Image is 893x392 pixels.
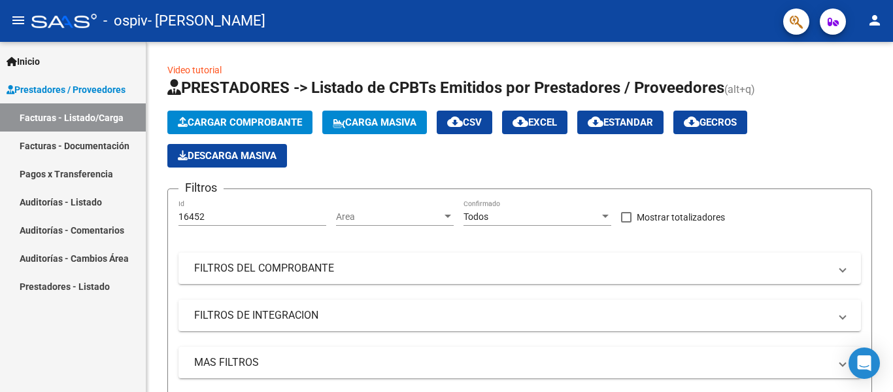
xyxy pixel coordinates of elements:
span: Prestadores / Proveedores [7,82,126,97]
span: - [PERSON_NAME] [148,7,265,35]
mat-expansion-panel-header: FILTROS DEL COMPROBANTE [178,253,861,284]
mat-icon: person [867,12,883,28]
span: Inicio [7,54,40,69]
span: PRESTADORES -> Listado de CPBTs Emitidos por Prestadores / Proveedores [167,79,724,97]
span: Carga Masiva [333,116,416,128]
mat-icon: cloud_download [513,114,528,130]
mat-panel-title: MAS FILTROS [194,355,830,370]
button: CSV [437,111,492,134]
mat-icon: cloud_download [447,114,463,130]
a: Video tutorial [167,65,222,75]
mat-expansion-panel-header: FILTROS DE INTEGRACION [178,300,861,331]
span: Estandar [588,116,653,128]
div: Open Intercom Messenger [849,347,880,379]
span: Area [336,211,442,223]
mat-panel-title: FILTROS DE INTEGRACION [194,308,830,323]
mat-panel-title: FILTROS DEL COMPROBANTE [194,261,830,276]
span: (alt+q) [724,83,755,96]
span: Descarga Masiva [178,150,277,162]
mat-icon: menu [10,12,26,28]
button: Cargar Comprobante [167,111,312,134]
button: Gecros [673,111,747,134]
mat-expansion-panel-header: MAS FILTROS [178,347,861,378]
span: Todos [463,211,488,222]
span: CSV [447,116,482,128]
span: - ospiv [103,7,148,35]
span: Cargar Comprobante [178,116,302,128]
mat-icon: cloud_download [684,114,699,130]
button: Descarga Masiva [167,144,287,168]
mat-icon: cloud_download [588,114,603,130]
app-download-masive: Descarga masiva de comprobantes (adjuntos) [167,144,287,168]
span: Gecros [684,116,737,128]
button: Estandar [577,111,664,134]
h3: Filtros [178,179,224,197]
button: EXCEL [502,111,567,134]
span: Mostrar totalizadores [637,209,725,225]
span: EXCEL [513,116,557,128]
button: Carga Masiva [322,111,427,134]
